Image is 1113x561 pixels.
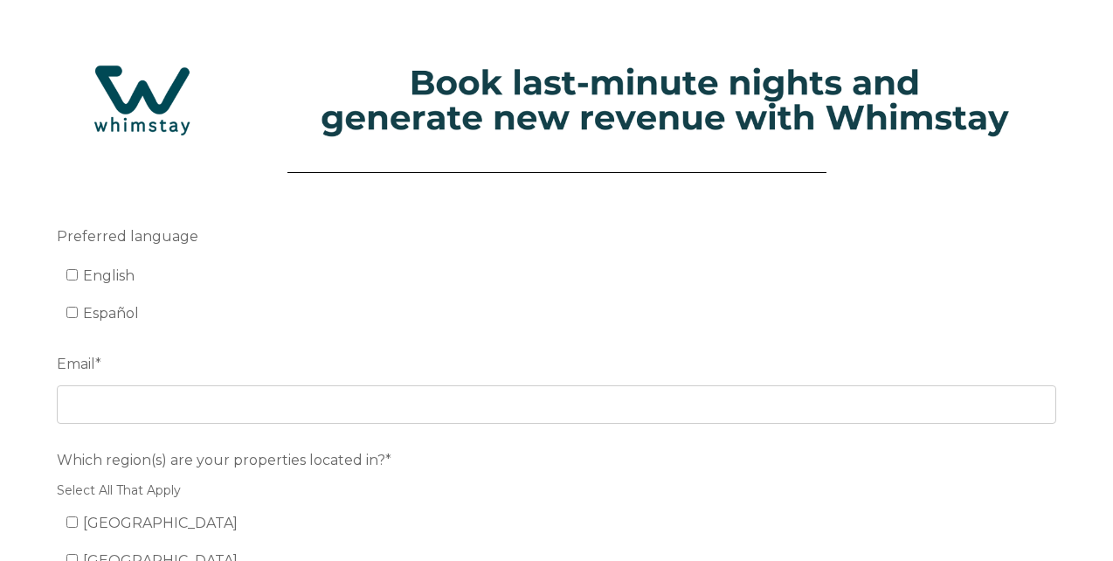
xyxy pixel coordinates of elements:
[57,223,198,250] span: Preferred language
[17,43,1096,157] img: Hubspot header for SSOB (4)
[57,447,391,474] span: Which region(s) are your properties located in?*
[66,516,78,528] input: [GEOGRAPHIC_DATA]
[57,350,95,377] span: Email
[83,267,135,284] span: English
[57,481,1056,500] legend: Select All That Apply
[83,305,139,322] span: Español
[66,269,78,280] input: English
[66,307,78,318] input: Español
[83,515,238,531] span: [GEOGRAPHIC_DATA]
